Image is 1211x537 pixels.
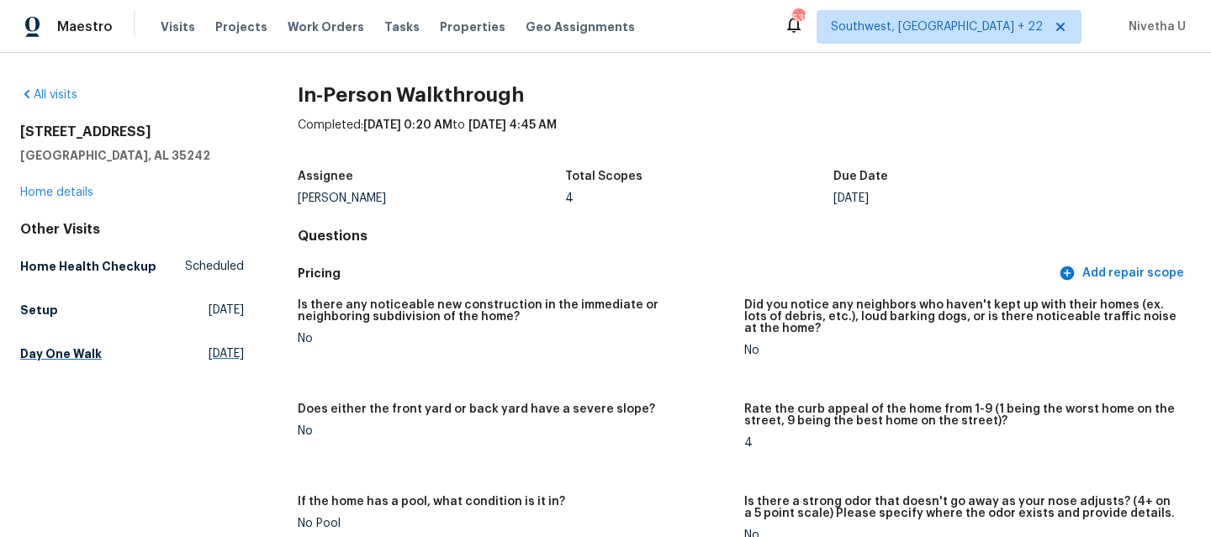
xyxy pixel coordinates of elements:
[209,302,244,319] span: [DATE]
[298,117,1191,161] div: Completed: to
[565,171,643,182] h5: Total Scopes
[298,403,655,415] h5: Does either the front yard or back yard have a severe slope?
[298,425,731,437] div: No
[833,192,1102,204] div: [DATE]
[20,302,58,319] h5: Setup
[209,345,244,362] span: [DATE]
[20,295,244,325] a: Setup[DATE]
[20,124,244,140] h2: [STREET_ADDRESS]
[1062,263,1184,284] span: Add repair scope
[288,18,364,35] span: Work Orders
[20,221,244,238] div: Other Visits
[744,299,1177,334] h5: Did you notice any neighbors who haven't kept up with their homes (ex. lots of debris, etc.), lou...
[20,258,156,275] h5: Home Health Checkup
[833,171,888,182] h5: Due Date
[363,119,452,131] span: [DATE] 0:20 AM
[298,299,731,323] h5: Is there any noticeable new construction in the immediate or neighboring subdivision of the home?
[20,187,93,198] a: Home details
[298,171,353,182] h5: Assignee
[744,437,1177,449] div: 4
[298,496,565,508] h5: If the home has a pool, what condition is it in?
[298,228,1191,245] h4: Questions
[57,18,113,35] span: Maestro
[565,192,833,204] div: 4
[384,21,420,33] span: Tasks
[1055,258,1191,289] button: Add repair scope
[215,18,267,35] span: Projects
[440,18,505,35] span: Properties
[20,251,244,282] a: Home Health CheckupScheduled
[468,119,557,131] span: [DATE] 4:45 AM
[298,518,731,529] div: No Pool
[185,258,244,275] span: Scheduled
[20,89,77,101] a: All visits
[20,339,244,369] a: Day One Walk[DATE]
[298,87,1191,103] h2: In-Person Walkthrough
[744,403,1177,427] h5: Rate the curb appeal of the home from 1-9 (1 being the worst home on the street, 9 being the best...
[298,192,566,204] div: [PERSON_NAME]
[526,18,635,35] span: Geo Assignments
[161,18,195,35] span: Visits
[20,345,102,362] h5: Day One Walk
[744,345,1177,356] div: No
[744,496,1177,519] h5: Is there a strong odor that doesn't go away as your nose adjusts? (4+ on a 5 point scale) Please ...
[20,147,244,164] h5: [GEOGRAPHIC_DATA], AL 35242
[792,10,804,27] div: 535
[1122,18,1186,35] span: Nivetha U
[298,265,1055,282] h5: Pricing
[298,333,731,345] div: No
[831,18,1043,35] span: Southwest, [GEOGRAPHIC_DATA] + 22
